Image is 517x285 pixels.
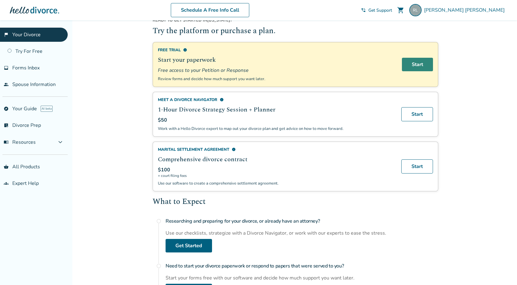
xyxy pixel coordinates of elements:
a: phone_in_talkGet Support [361,7,392,13]
p: Work with a Hello Divorce expert to map out your divorce plan and get advice on how to move forward. [158,126,394,131]
span: phone_in_talk [361,8,366,13]
span: radio_button_unchecked [156,264,161,268]
h2: What to Expect [153,196,438,208]
div: Meet a divorce navigator [158,97,394,103]
span: expand_more [57,139,64,146]
img: lefevresnee.com@gmail.com [409,4,422,16]
span: explore [4,106,9,111]
div: Free Trial [158,47,395,53]
span: radio_button_unchecked [156,219,161,224]
span: info [232,147,236,151]
h2: Try the platform or purchase a plan. [153,25,438,37]
div: Start your forms free with our software and decide how much support you want later. [166,275,438,281]
span: Get Support [368,7,392,13]
div: Use our checklists, strategize with a Divorce Navigator, or work with our experts to ease the str... [166,230,438,236]
span: + court filing fees [158,173,394,178]
span: Free access to your Petition or Response [158,67,395,74]
div: Marital Settlement Agreement [158,147,394,152]
span: shopping_basket [4,164,9,169]
span: groups [4,181,9,186]
h2: Start your paperwork [158,55,395,64]
span: inbox [4,65,9,70]
span: Forms Inbox [12,64,40,71]
span: [PERSON_NAME] [PERSON_NAME] [424,7,507,14]
span: menu_book [4,140,9,145]
h4: Need to start your divorce paperwork or respond to papers that were served to you? [166,260,438,272]
a: Schedule A Free Info Call [171,3,249,17]
span: info [220,98,224,102]
p: Review forms and decide how much support you want later. [158,76,395,82]
span: list_alt_check [4,123,9,128]
span: AI beta [41,106,53,112]
span: shopping_cart [397,6,404,14]
h2: 1-Hour Divorce Strategy Session + Planner [158,105,394,114]
span: $100 [158,166,170,173]
span: Resources [4,139,36,146]
h4: Researching and preparing for your divorce, or already have an attorney? [166,215,438,227]
a: Start [401,107,433,121]
span: people [4,82,9,87]
span: info [183,48,187,52]
a: Get Started [166,239,212,252]
a: Start [401,159,433,174]
a: Start [402,58,433,71]
span: $50 [158,117,167,123]
p: Use our software to create a comprehensive settlement agreement. [158,181,394,186]
iframe: Chat Widget [486,256,517,285]
h2: Comprehensive divorce contract [158,155,394,164]
span: flag_2 [4,32,9,37]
